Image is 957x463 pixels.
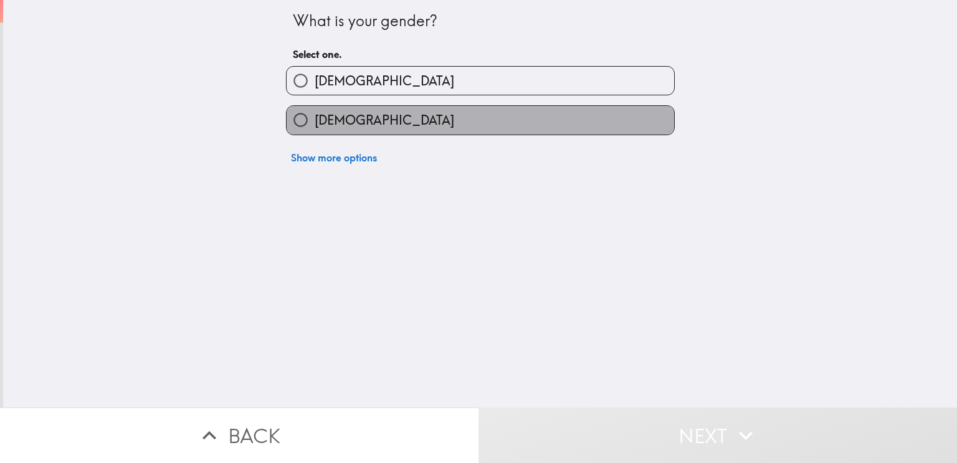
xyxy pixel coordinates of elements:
button: [DEMOGRAPHIC_DATA] [287,67,674,95]
button: [DEMOGRAPHIC_DATA] [287,106,674,134]
span: [DEMOGRAPHIC_DATA] [315,112,454,129]
button: Next [478,408,957,463]
h6: Select one. [293,47,668,61]
button: Show more options [286,145,382,170]
div: What is your gender? [293,11,668,32]
span: [DEMOGRAPHIC_DATA] [315,72,454,90]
